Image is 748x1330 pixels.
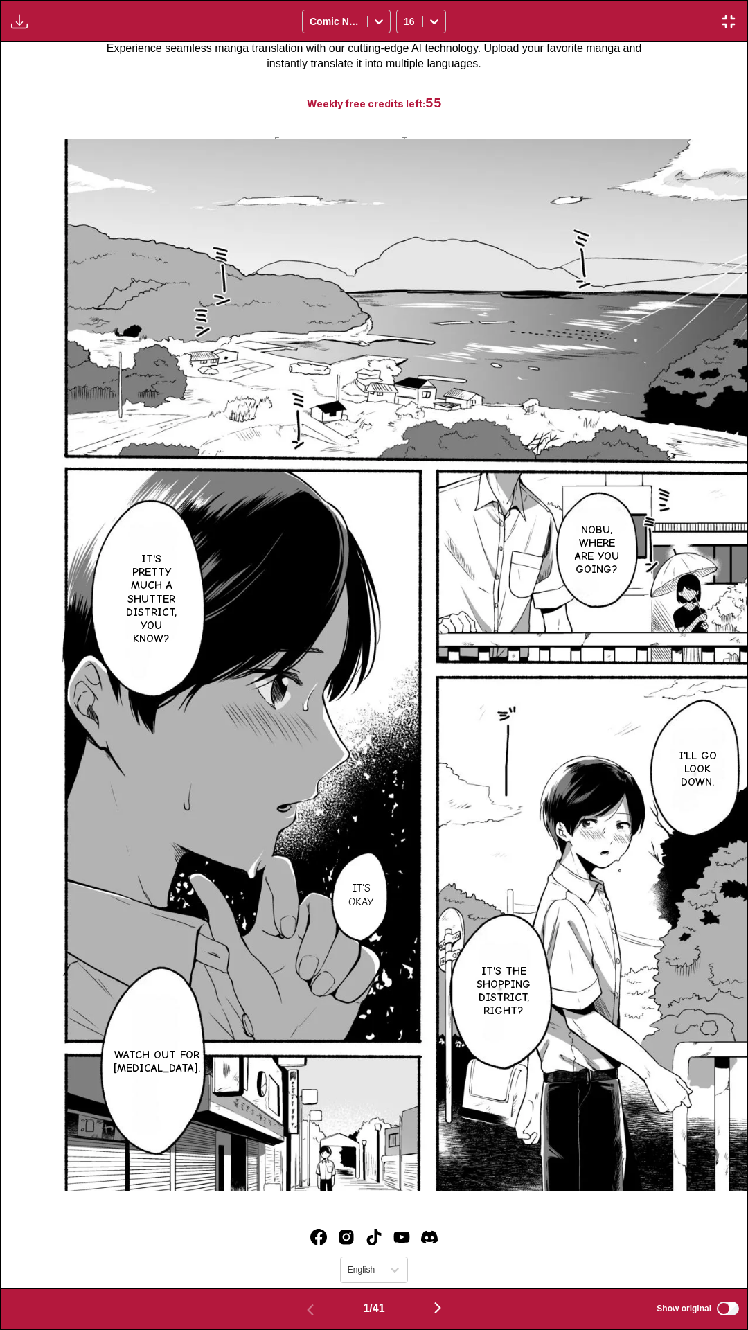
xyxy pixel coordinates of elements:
[429,1300,446,1316] img: Next page
[111,1046,203,1078] p: Watch out for [MEDICAL_DATA].
[657,1304,711,1313] span: Show original
[471,962,535,1021] p: It's the shopping district, right?
[11,13,28,30] img: Download translated images
[363,1302,384,1315] span: 1 / 41
[569,521,625,580] p: Nobu, where are you going?
[346,879,377,911] p: It's okay.
[666,747,729,792] p: I'll go look down.
[1,139,747,1191] img: Manga Panel
[121,550,182,648] p: It's pretty much a shutter district, you know?
[717,1302,739,1315] input: Show original
[302,1302,319,1318] img: Previous page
